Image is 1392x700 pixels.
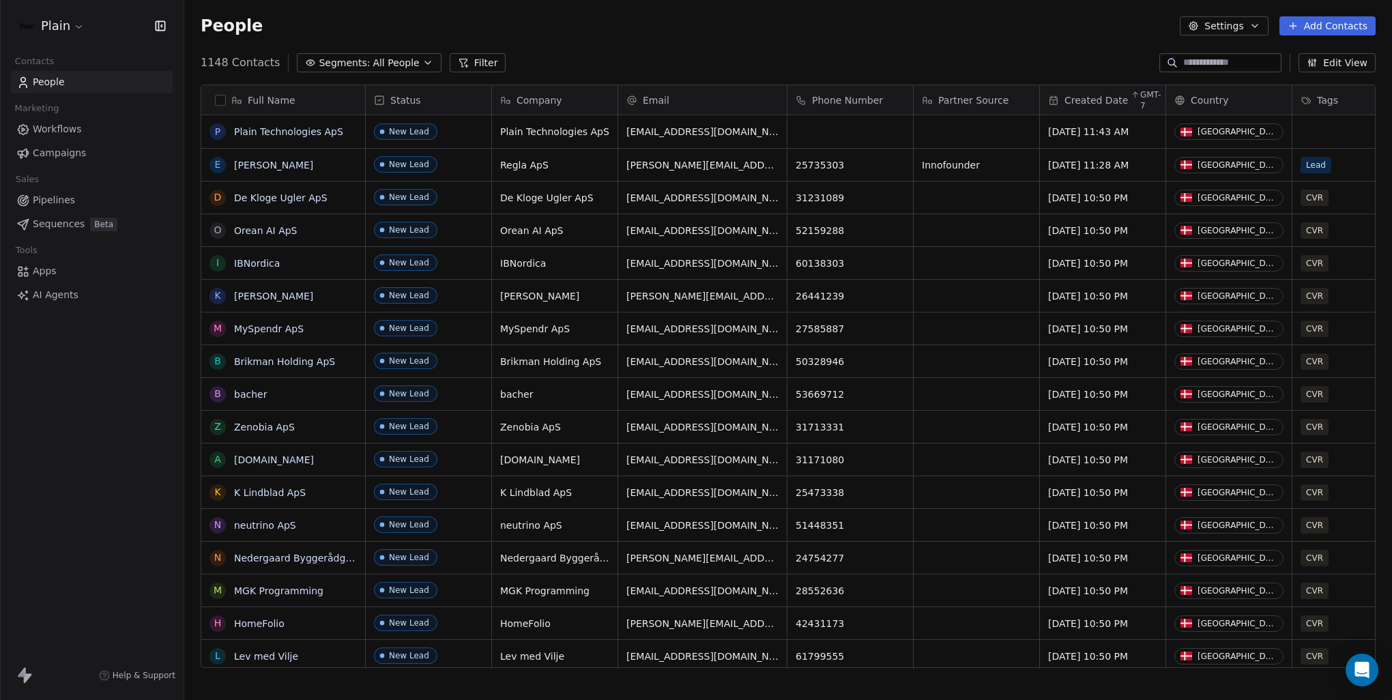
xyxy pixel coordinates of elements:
[1048,289,1157,303] span: [DATE] 10:50 PM
[626,257,779,270] span: [EMAIL_ADDRESS][DOMAIN_NAME]
[796,584,905,598] span: 28552636
[1198,291,1277,301] div: [GEOGRAPHIC_DATA]
[626,322,779,336] span: [EMAIL_ADDRESS][DOMAIN_NAME]
[1301,419,1329,435] span: CVR
[812,93,883,107] span: Phone Number
[1301,386,1329,403] span: CVR
[1198,324,1277,334] div: [GEOGRAPHIC_DATA]
[1198,652,1277,661] div: [GEOGRAPHIC_DATA]
[234,422,295,433] a: Zenobia ApS
[1198,390,1277,399] div: [GEOGRAPHIC_DATA]
[1198,226,1277,235] div: [GEOGRAPHIC_DATA]
[1064,93,1128,107] span: Created Date
[234,651,298,662] a: Lev med Vilje
[938,93,1009,107] span: Partner Source
[215,649,220,663] div: L
[1198,455,1277,465] div: [GEOGRAPHIC_DATA]
[500,584,609,598] span: MGK Programming
[234,258,280,269] a: IBNordica
[1301,157,1331,173] span: Lead
[618,85,787,115] div: Email
[33,193,75,207] span: Pipelines
[234,225,298,236] a: Orean AI ApS
[626,650,779,663] span: [EMAIL_ADDRESS][DOMAIN_NAME]
[389,225,429,235] div: New Lead
[1198,521,1277,530] div: [GEOGRAPHIC_DATA]
[389,192,429,202] div: New Lead
[373,56,419,70] span: All People
[215,125,220,139] div: P
[389,553,429,562] div: New Lead
[234,389,267,400] a: bacher
[319,56,370,70] span: Segments:
[9,51,60,72] span: Contacts
[500,289,609,303] span: [PERSON_NAME]
[1166,85,1292,115] div: Country
[626,289,779,303] span: [PERSON_NAME][EMAIL_ADDRESS][DOMAIN_NAME]
[1301,353,1329,370] span: CVR
[389,651,429,660] div: New Lead
[390,93,421,107] span: Status
[1346,654,1378,686] div: Open Intercom Messenger
[626,420,779,434] span: [EMAIL_ADDRESS][DOMAIN_NAME]
[389,356,429,366] div: New Lead
[214,190,222,205] div: D
[16,14,87,38] button: Plain
[1301,615,1329,632] span: CVR
[1048,420,1157,434] span: [DATE] 10:50 PM
[11,284,173,306] a: AI Agents
[214,420,221,434] div: Z
[1048,551,1157,565] span: [DATE] 10:50 PM
[1048,650,1157,663] span: [DATE] 10:50 PM
[500,650,609,663] span: Lev med Vilje
[1048,453,1157,467] span: [DATE] 10:50 PM
[389,520,429,529] div: New Lead
[201,115,366,669] div: grid
[796,486,905,499] span: 25473338
[1301,583,1329,599] span: CVR
[234,192,328,203] a: De Kloge Ugler ApS
[1048,158,1157,172] span: [DATE] 11:28 AM
[1301,452,1329,468] span: CVR
[492,85,618,115] div: Company
[214,583,222,598] div: M
[389,258,429,267] div: New Lead
[234,356,335,367] a: Brikman Holding ApS
[11,142,173,164] a: Campaigns
[787,85,913,115] div: Phone Number
[389,389,429,398] div: New Lead
[389,160,429,169] div: New Lead
[214,387,221,401] div: b
[500,388,609,401] span: bacher
[626,125,779,138] span: [EMAIL_ADDRESS][DOMAIN_NAME]
[1301,255,1329,272] span: CVR
[234,487,306,498] a: K Lindblad ApS
[1301,517,1329,534] span: CVR
[214,321,222,336] div: M
[1198,553,1277,563] div: [GEOGRAPHIC_DATA]
[500,322,609,336] span: MySpendr ApS
[500,519,609,532] span: neutrino ApS
[201,55,280,71] span: 1148 Contacts
[10,240,43,261] span: Tools
[500,551,609,565] span: Nedergaard Byggerådgivning og Projektering
[1198,259,1277,268] div: [GEOGRAPHIC_DATA]
[11,260,173,282] a: Apps
[214,485,220,499] div: K
[214,289,220,303] div: K
[517,93,562,107] span: Company
[1198,193,1277,203] div: [GEOGRAPHIC_DATA]
[11,189,173,212] a: Pipelines
[1198,127,1277,136] div: [GEOGRAPHIC_DATA]
[1198,422,1277,432] div: [GEOGRAPHIC_DATA]
[626,519,779,532] span: [EMAIL_ADDRESS][DOMAIN_NAME]
[1279,16,1376,35] button: Add Contacts
[1301,550,1329,566] span: CVR
[1040,85,1165,115] div: Created DateGMT-7
[1048,388,1157,401] span: [DATE] 10:50 PM
[1301,288,1329,304] span: CVR
[1140,89,1163,111] span: GMT-7
[1191,93,1229,107] span: Country
[389,585,429,595] div: New Lead
[90,218,117,231] span: Beta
